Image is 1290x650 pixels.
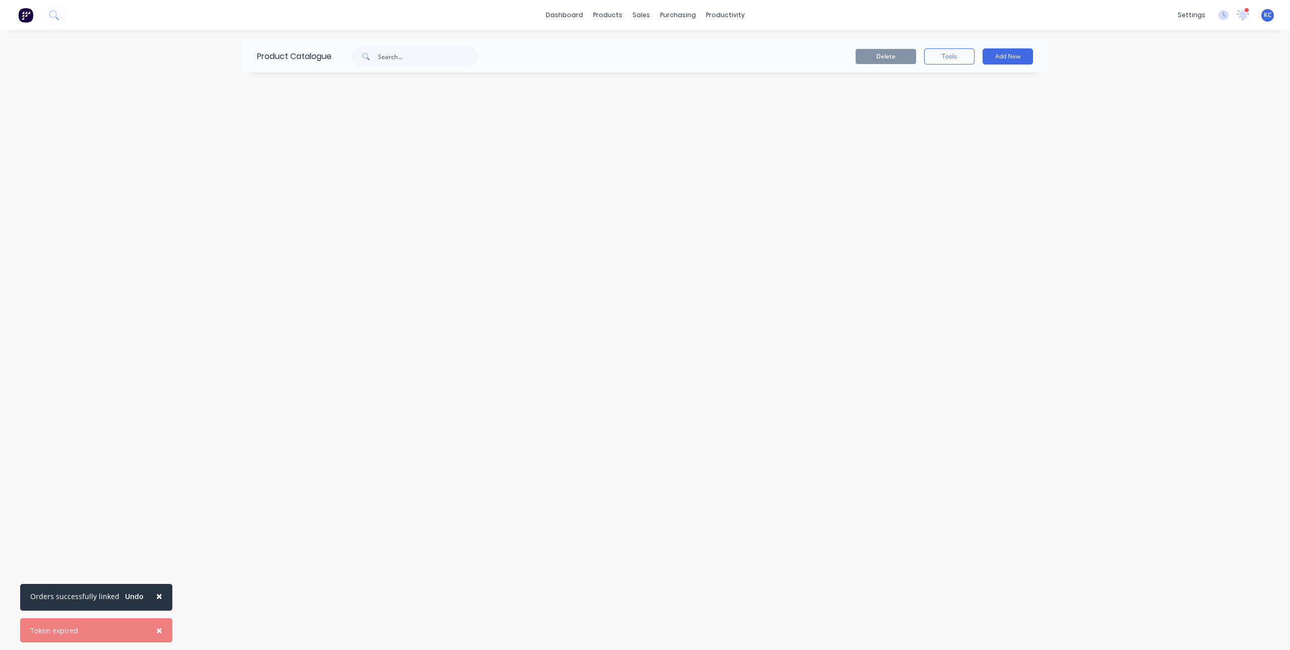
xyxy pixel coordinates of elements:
[627,8,655,23] div: sales
[541,8,588,23] a: dashboard
[1173,8,1210,23] div: settings
[18,8,33,23] img: Factory
[856,49,916,64] button: Delete
[924,48,975,65] button: Tools
[378,46,478,67] input: Search...
[119,589,149,604] button: Undo
[242,40,332,73] div: Product Catalogue
[1264,11,1272,20] span: KC
[701,8,750,23] div: productivity
[983,48,1033,65] button: Add New
[156,623,162,637] span: ×
[30,625,78,636] div: Token expired
[146,584,172,608] button: Close
[588,8,627,23] div: products
[146,618,172,642] button: Close
[30,591,119,602] div: Orders successfully linked
[655,8,701,23] div: purchasing
[156,589,162,603] span: ×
